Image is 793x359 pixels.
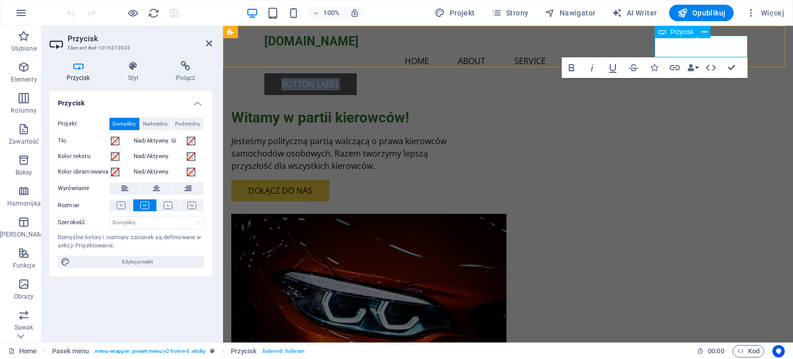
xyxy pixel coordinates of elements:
[722,57,741,78] button: Confirm (Ctrl+⏎)
[58,220,109,225] label: Szerokość
[147,7,160,19] button: reload
[68,43,192,53] h3: Element #ed-1016373933
[742,5,788,21] button: Więcej
[231,345,257,357] span: Kliknij, aby zaznaczyć. Kliknij dwukrotnie, aby edytować
[686,57,700,78] button: Data Bindings
[7,199,41,208] p: Harmonijka
[733,345,764,357] button: Kod
[160,61,212,83] h4: Połącz
[14,292,34,301] p: Obrazy
[11,75,37,84] p: Elementy
[612,8,657,18] span: AI Writer
[58,256,204,268] button: Edytuj projekt
[308,7,344,19] button: 100%
[350,8,359,18] i: Po zmianie rozmiaru automatycznie dostosowuje poziom powiększenia do wybranego urządzenia.
[52,345,305,357] nav: breadcrumb
[58,150,109,163] label: Kolor tekstu
[608,5,661,21] button: AI Writer
[737,345,759,357] span: Kod
[73,256,201,268] span: Edytuj projekt
[210,348,215,354] i: Ten element jest konfigurowalnym ustawieniem wstępnym
[113,118,136,130] span: Domyślny
[665,57,685,78] button: Link
[11,106,37,115] p: Kolumny
[261,345,305,357] span: . hide-md .hide-sm
[746,8,784,18] span: Więcej
[715,347,717,355] span: :
[41,48,134,69] a: Button label
[134,166,185,178] label: Nad/Aktywny
[58,199,109,212] label: Rozmiar
[58,166,109,178] label: Kolor obramowania
[582,57,602,78] button: Italic (Ctrl+I)
[772,345,785,357] button: Usercentrics
[8,345,37,357] a: Kliknij, aby anulować zaznaczenie. Kliknij dwukrotnie, aby otworzyć Strony
[603,57,623,78] button: Underline (Ctrl+U)
[111,61,160,83] h4: Styl
[93,345,206,357] span: . menu-wrapper .preset-menu-v2-home-6 .sticky
[431,5,479,21] button: Projekt
[50,91,212,110] h4: Przycisk
[562,57,581,78] button: Bold (Ctrl+B)
[491,8,529,18] span: Strony
[134,135,185,147] label: Nad/Aktywny
[701,57,721,78] button: HTML
[435,8,474,18] span: Projekt
[50,61,111,83] h4: Przycisk
[148,7,160,19] i: Przeładuj stronę
[11,44,37,53] p: Ulubione
[134,150,185,163] label: Nad/Aktywny
[52,345,89,357] span: Kliknij, aby zaznaczyć. Kliknij dwukrotnie, aby edytować
[644,57,664,78] button: Icons
[541,5,599,21] button: Nawigator
[15,168,33,177] p: Boksy
[58,118,109,130] label: Projekt
[670,29,693,35] span: Przycisk
[431,5,479,21] div: Projekt (Ctrl+Alt+Y)
[58,135,109,147] label: Tło
[669,5,734,21] button: Opublikuj
[58,233,204,251] div: Domyślne kolory i rozmiary czcionek są definiowane w sekcji Projektowanie.
[677,8,725,18] span: Opublikuj
[545,8,595,18] span: Nawigator
[697,345,724,357] h6: Czas sesji
[9,137,39,146] p: Zawartość
[323,7,340,19] h6: 100%
[143,118,168,130] span: Nadrzędny
[126,7,139,19] button: Kliknij tutaj, aby wyjść z trybu podglądu i kontynuować edycję
[175,118,200,130] span: Podrzędny
[708,345,724,357] span: 00 00
[487,5,533,21] button: Strony
[140,118,171,130] button: Nadrzędny
[14,323,34,332] p: Suwak
[624,57,643,78] button: Strikethrough
[68,34,212,43] h2: Przycisk
[13,261,35,270] p: Funkcje
[58,182,109,195] label: Wyrównanie
[109,118,139,130] button: Domyślny
[172,118,203,130] button: Podrzędny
